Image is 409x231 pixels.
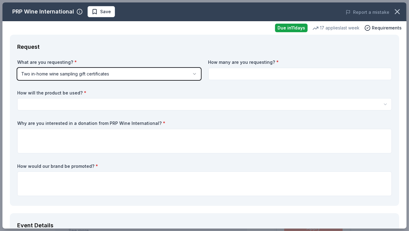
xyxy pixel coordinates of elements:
button: Requirements [364,24,402,32]
label: How would our brand be promoted? [17,163,392,169]
div: Request [17,42,392,52]
span: Save [100,8,111,15]
button: Report a mistake [346,9,389,16]
label: What are you requesting? [17,59,201,65]
label: How many are you requesting? [208,59,392,65]
div: 17 applies last week [313,24,360,32]
label: How will the product be used? [17,90,392,96]
div: Event Details [17,221,392,230]
div: Due in 11 days [275,24,308,32]
div: PRP Wine International [12,7,74,17]
label: Why are you interested in a donation from PRP Wine International? [17,120,392,126]
button: Save [88,6,115,17]
span: Requirements [372,24,402,32]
